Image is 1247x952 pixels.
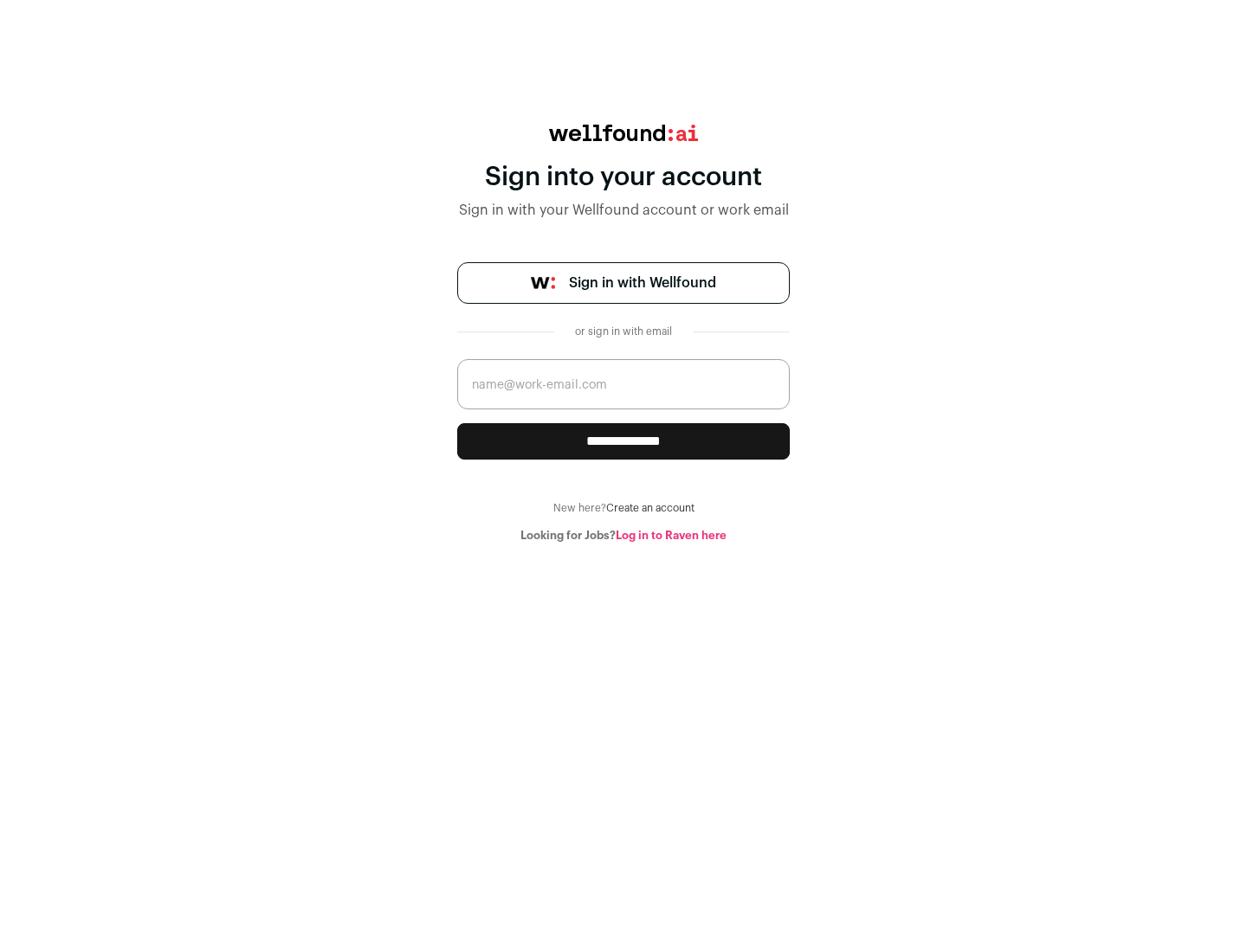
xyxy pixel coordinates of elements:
[457,529,790,543] div: Looking for Jobs?
[616,530,727,541] a: Log in to Raven here
[457,262,790,304] a: Sign in with Wellfound
[457,359,790,409] input: name@work-email.com
[457,200,790,221] div: Sign in with your Wellfound account or work email
[569,273,716,293] span: Sign in with Wellfound
[606,503,695,513] a: Create an account
[457,162,790,193] div: Sign into your account
[531,277,555,289] img: wellfound-symbol-flush-black-fb3c872781a75f747ccb3a119075da62bfe97bd399995f84a933054e44a575c4.png
[457,501,790,515] div: New here?
[549,125,698,141] img: wellfound:ai
[568,325,679,338] div: or sign in with email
